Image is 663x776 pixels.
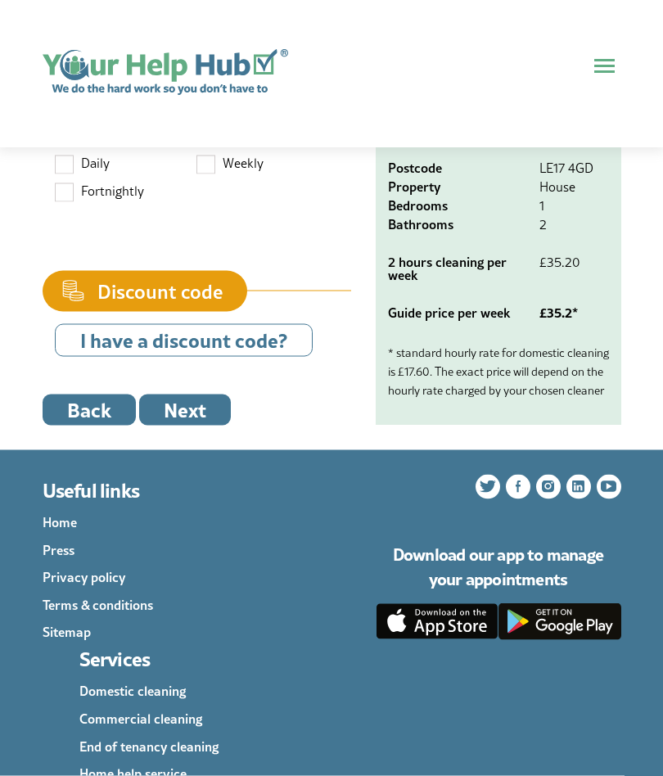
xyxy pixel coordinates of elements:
[388,256,527,282] dt: 2 hours cleaning per week
[43,595,153,614] a: Terms & conditions
[539,200,609,213] dd: 1
[43,49,288,95] img: Your Help Hub logo
[498,603,621,639] a: Download the Client App from the Google Play
[55,273,92,309] img: discount-code.svg
[43,540,74,559] a: Press
[539,307,609,320] dd: £35.2*
[388,200,527,213] dt: Bedrooms
[539,219,609,232] dd: 2
[506,475,530,499] a: Follow us on Facebook
[139,395,231,426] button: Next
[376,603,498,641] a: Download the Client App from the App Store
[79,709,202,728] a: Commercial cleaning
[536,475,561,499] a: Follow us on Instagram
[55,154,197,182] label: Daily
[388,162,527,175] dt: Postcode
[388,181,527,194] dt: Property
[43,622,91,641] a: Sitemap
[43,475,153,506] h3: Useful links
[388,345,609,401] p: * standard hourly rate for domestic cleaning is £17.60. The exact price will depend on the hourly...
[55,182,197,210] label: Fortnightly
[376,603,498,641] img: app-store.svg
[566,475,591,499] a: Follow us on LinkedIn
[43,49,288,95] a: Home
[43,512,77,531] a: Home
[79,737,219,756] a: End of tenancy cleaning
[388,307,527,320] dt: Guide price per week
[43,567,125,586] a: Privacy policy
[539,162,609,175] dd: LE17 4GD
[196,154,339,182] label: Weekly
[55,324,313,357] button: I have a discount code?
[388,219,527,232] dt: Bathrooms
[476,475,500,499] a: Follow us on Twitter
[498,603,621,639] img: google-play.svg
[539,181,609,194] dd: House
[79,681,186,700] a: Domestic cleaning
[597,475,621,499] a: Subscribe to our YouTube channel
[539,256,609,282] dd: £35.20
[79,643,376,674] h3: Services
[376,542,621,591] h3: Download our app to manage your appointments
[43,395,136,426] button: Back
[97,282,223,301] span: Discount code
